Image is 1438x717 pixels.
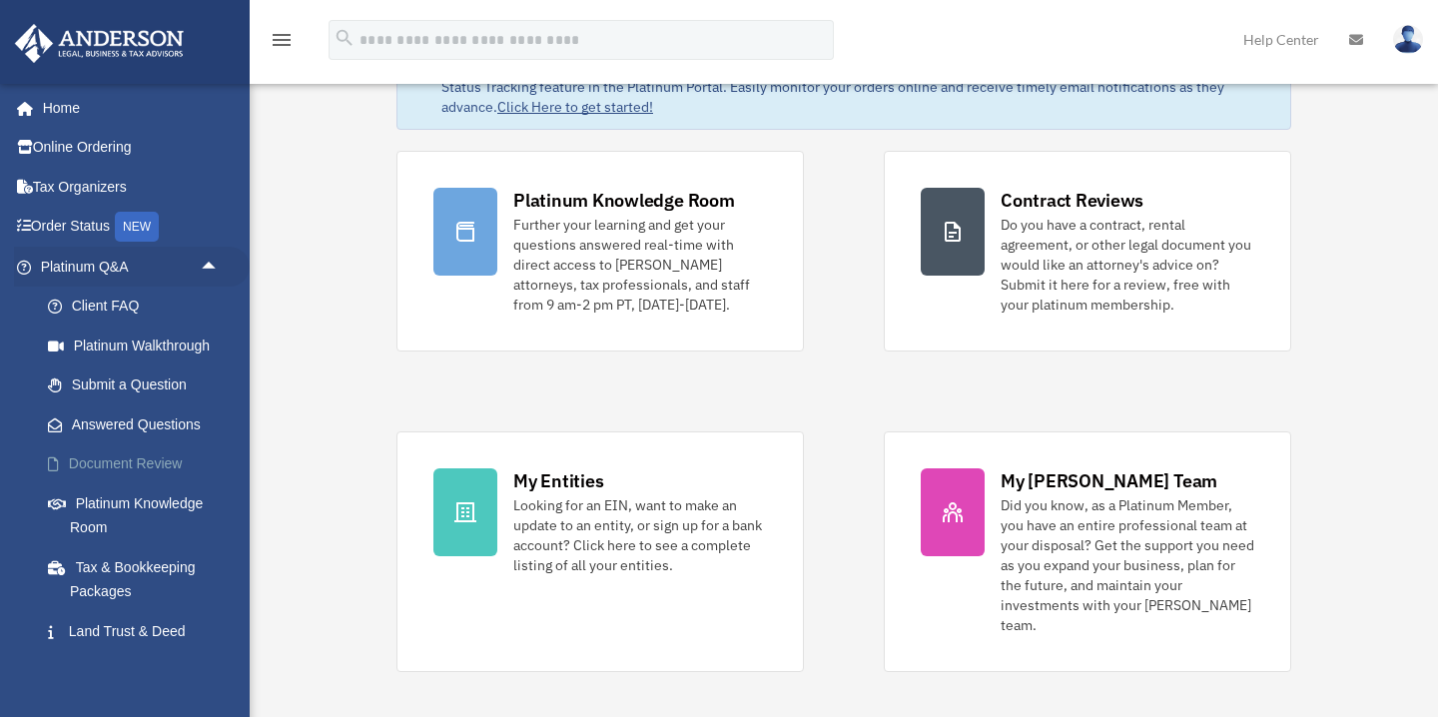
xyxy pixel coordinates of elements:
a: Land Trust & Deed Forum [28,611,250,675]
span: arrow_drop_up [200,247,240,288]
a: Answered Questions [28,404,250,444]
a: Client FAQ [28,287,250,327]
a: Submit a Question [28,365,250,405]
a: Tax Organizers [14,167,250,207]
div: Platinum Knowledge Room [513,188,735,213]
a: My [PERSON_NAME] Team Did you know, as a Platinum Member, you have an entire professional team at... [884,431,1291,672]
i: menu [270,28,294,52]
a: Contract Reviews Do you have a contract, rental agreement, or other legal document you would like... [884,151,1291,352]
a: Home [14,88,240,128]
div: My [PERSON_NAME] Team [1001,468,1217,493]
div: Based on your feedback, we're thrilled to announce the launch of our new Order Status Tracking fe... [441,57,1274,117]
div: NEW [115,212,159,242]
a: Platinum Knowledge Room Further your learning and get your questions answered real-time with dire... [396,151,804,352]
a: Document Review [28,444,250,484]
a: Platinum Q&Aarrow_drop_up [14,247,250,287]
div: Looking for an EIN, want to make an update to an entity, or sign up for a bank account? Click her... [513,495,767,575]
a: Online Ordering [14,128,250,168]
a: Click Here to get started! [497,98,653,116]
div: Did you know, as a Platinum Member, you have an entire professional team at your disposal? Get th... [1001,495,1254,635]
div: Contract Reviews [1001,188,1143,213]
a: Platinum Walkthrough [28,326,250,365]
div: Further your learning and get your questions answered real-time with direct access to [PERSON_NAM... [513,215,767,315]
div: Do you have a contract, rental agreement, or other legal document you would like an attorney's ad... [1001,215,1254,315]
a: My Entities Looking for an EIN, want to make an update to an entity, or sign up for a bank accoun... [396,431,804,672]
a: Order StatusNEW [14,207,250,248]
img: Anderson Advisors Platinum Portal [9,24,190,63]
div: My Entities [513,468,603,493]
a: Platinum Knowledge Room [28,483,250,547]
img: User Pic [1393,25,1423,54]
a: menu [270,35,294,52]
a: Tax & Bookkeeping Packages [28,547,250,611]
i: search [334,27,356,49]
